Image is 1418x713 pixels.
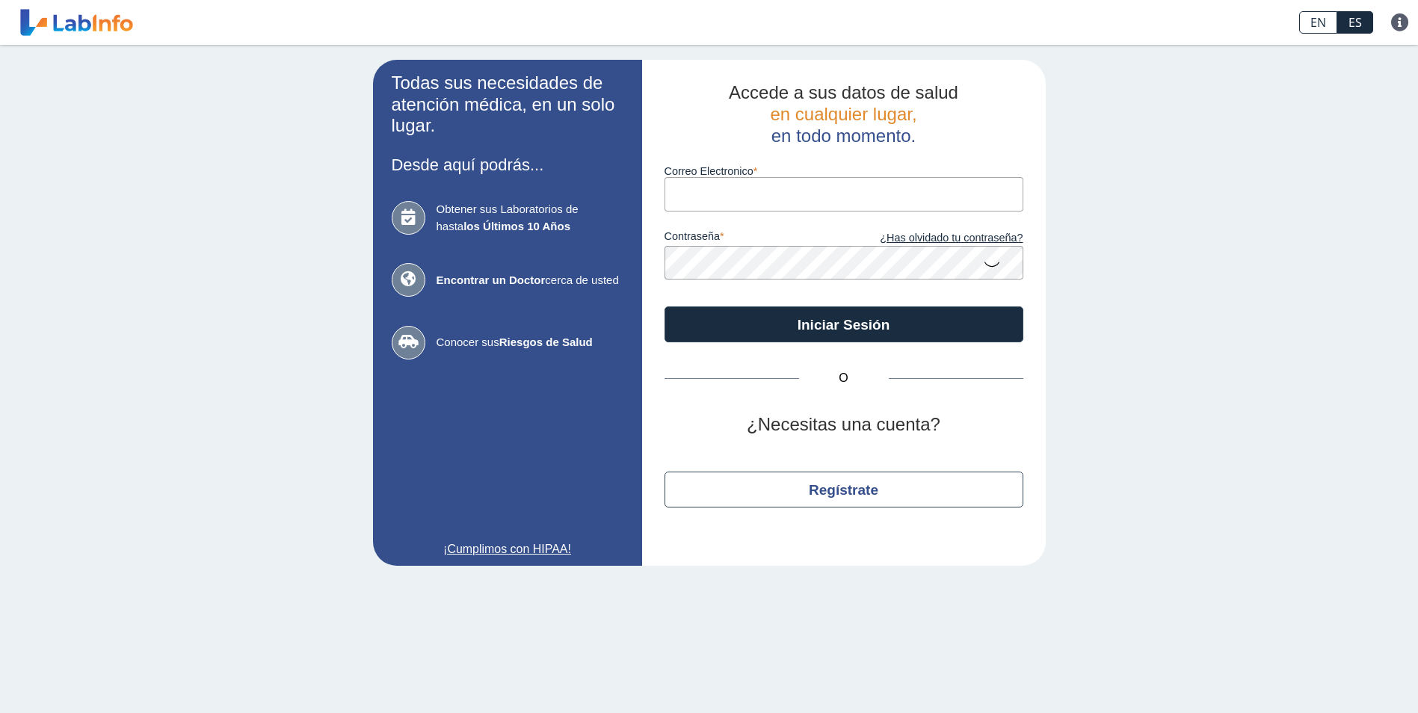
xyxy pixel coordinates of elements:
[665,472,1023,507] button: Regístrate
[499,336,593,348] b: Riesgos de Salud
[437,274,546,286] b: Encontrar un Doctor
[392,72,623,137] h2: Todas sus necesidades de atención médica, en un solo lugar.
[665,414,1023,436] h2: ¿Necesitas una cuenta?
[437,334,623,351] span: Conocer sus
[729,82,958,102] span: Accede a sus datos de salud
[437,201,623,235] span: Obtener sus Laboratorios de hasta
[771,126,916,146] span: en todo momento.
[665,306,1023,342] button: Iniciar Sesión
[1299,11,1337,34] a: EN
[799,369,889,387] span: O
[770,104,916,124] span: en cualquier lugar,
[665,230,844,247] label: contraseña
[844,230,1023,247] a: ¿Has olvidado tu contraseña?
[665,165,1023,177] label: Correo Electronico
[392,155,623,174] h3: Desde aquí podrás...
[437,272,623,289] span: cerca de usted
[1337,11,1373,34] a: ES
[463,220,570,232] b: los Últimos 10 Años
[392,540,623,558] a: ¡Cumplimos con HIPAA!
